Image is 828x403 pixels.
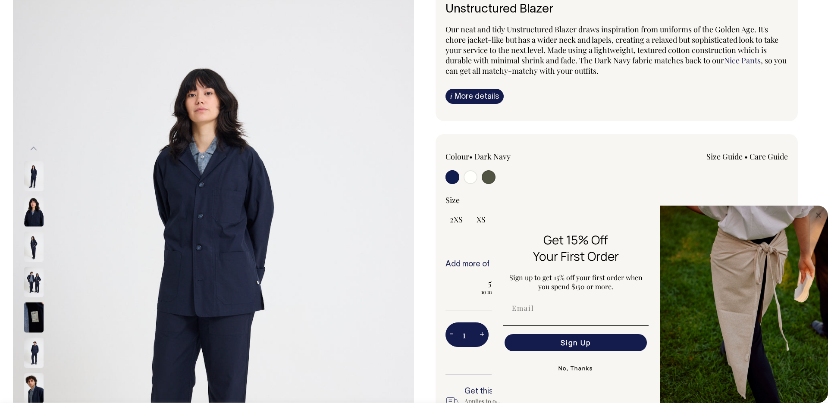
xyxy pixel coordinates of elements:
span: , so you can get all matchy-matchy with your outfits. [445,55,787,76]
button: Sign Up [505,334,647,351]
button: Previous [27,139,40,159]
span: i [450,91,452,100]
input: 5% OFF 10 more to apply [445,275,555,298]
h6: Unstructured Blazer [445,3,788,16]
a: iMore details [445,89,504,104]
a: Care Guide [750,151,788,162]
div: FLYOUT Form [492,206,828,403]
span: 5% OFF [450,278,551,288]
img: 5e34ad8f-4f05-4173-92a8-ea475ee49ac9.jpeg [660,206,828,403]
span: Your First Order [533,248,619,264]
a: Nice Pants [724,55,761,66]
img: dark-navy [24,267,44,297]
button: Close dialog [813,210,824,220]
input: XS [472,212,490,227]
img: dark-navy [24,302,44,332]
span: XS [477,214,486,225]
h6: Get this by [DATE] [464,387,633,396]
div: Colour [445,151,583,162]
input: Email [505,300,647,317]
label: Dark Navy [474,151,511,162]
img: dark-navy [24,161,44,191]
span: Get 15% Off [543,231,608,248]
span: Sign up to get 15% off your first order when you spend $150 or more. [509,273,643,291]
button: No, Thanks [503,360,649,377]
span: • [469,151,473,162]
img: dark-navy [24,196,44,226]
span: Our neat and tidy Unstructured Blazer draws inspiration from uniforms of the Golden Age. It's cho... [445,24,778,66]
img: underline [503,325,649,326]
button: + [475,326,489,344]
div: Size [445,195,788,205]
img: dark-navy [24,373,44,403]
input: 2XS [445,212,467,227]
a: Size Guide [706,151,743,162]
span: 2XS [450,214,463,225]
button: - [445,326,458,344]
span: • [744,151,748,162]
h6: Add more of this item or any other pieces from the collection to save [445,260,788,269]
img: dark-navy [24,231,44,262]
img: dark-navy [24,337,44,368]
span: 10 more to apply [450,288,551,295]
